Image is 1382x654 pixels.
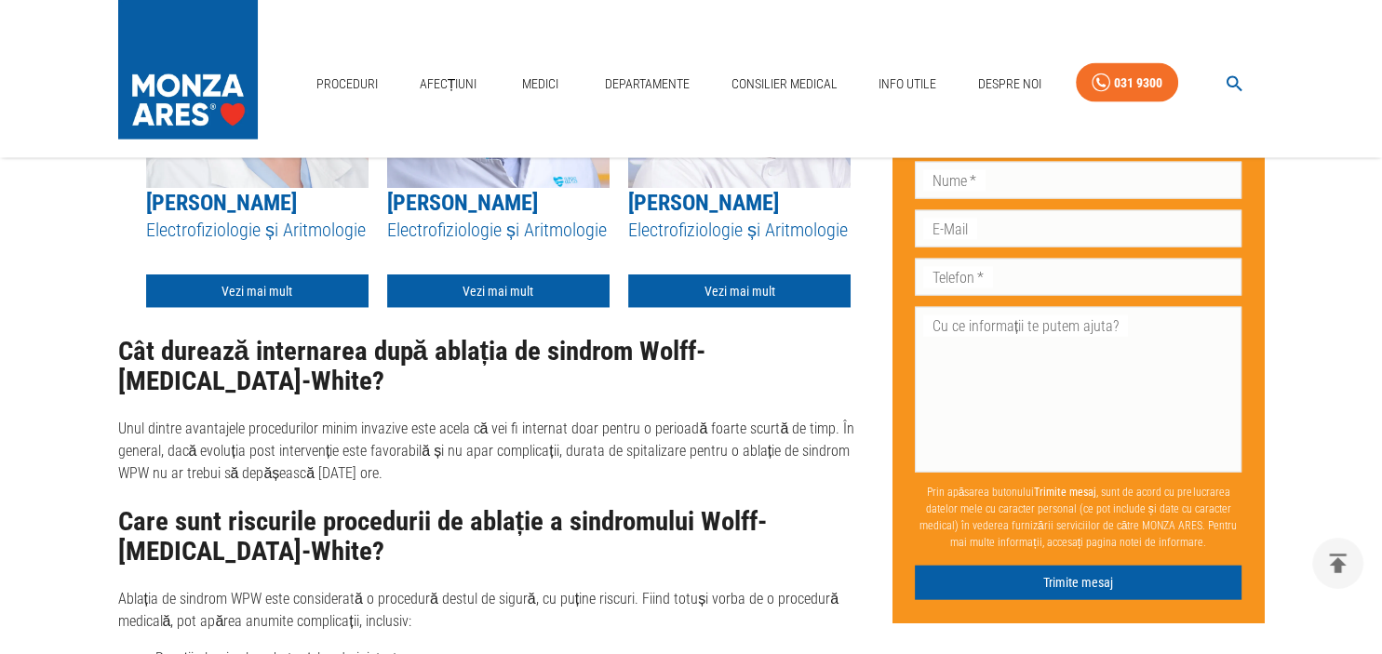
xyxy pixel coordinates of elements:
[628,218,851,243] h5: Electrofiziologie și Aritmologie
[118,588,878,633] p: Ablația de sindrom WPW este considerată o procedură destul de sigură, cu puține riscuri. Fiind to...
[1114,72,1162,95] div: 031 9300
[118,337,878,395] h2: Cât durează internarea după ablația de sindrom Wolff-[MEDICAL_DATA]-White?
[146,218,369,243] h5: Electrofiziologie și Aritmologie
[628,190,779,216] a: [PERSON_NAME]
[387,190,538,216] a: [PERSON_NAME]
[387,274,610,309] a: Vezi mai mult
[1312,538,1363,589] button: delete
[412,65,485,103] a: Afecțiuni
[597,65,697,103] a: Departamente
[146,274,369,309] a: Vezi mai mult
[628,274,851,309] a: Vezi mai mult
[511,65,570,103] a: Medici
[146,190,297,216] a: [PERSON_NAME]
[871,65,944,103] a: Info Utile
[387,218,610,243] h5: Electrofiziologie și Aritmologie
[1034,486,1096,499] b: Trimite mesaj
[971,65,1049,103] a: Despre Noi
[309,65,385,103] a: Proceduri
[915,476,1242,558] p: Prin apăsarea butonului , sunt de acord cu prelucrarea datelor mele cu caracter personal (ce pot ...
[118,507,878,566] h2: Care sunt riscurile procedurii de ablație a sindromului Wolff-[MEDICAL_DATA]-White?
[915,566,1242,600] button: Trimite mesaj
[1076,63,1178,103] a: 031 9300
[723,65,844,103] a: Consilier Medical
[118,418,878,485] p: Unul dintre avantajele procedurilor minim invazive este acela că vei fi internat doar pentru o pe...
